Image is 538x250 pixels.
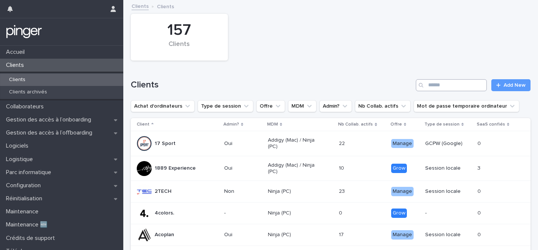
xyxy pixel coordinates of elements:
p: Logiciels [3,142,34,149]
a: Add New [491,79,531,91]
p: 0 [477,230,482,238]
button: Mot de passe temporaire ordinateur [414,100,519,112]
p: 0 [477,187,482,195]
p: 17 [339,230,345,238]
p: Non [224,188,262,195]
div: Manage [391,230,414,240]
p: Gestion des accès à l’onboarding [3,116,97,123]
button: Type de session [198,100,253,112]
p: 0 [477,139,482,147]
p: Maintenance [3,208,44,215]
p: Type de session [424,120,460,129]
tr: 4colors.-Ninja (PC)00 Grow-00 [131,203,531,224]
p: Gestion des accès à l’offboarding [3,129,98,136]
p: Session locale [425,232,471,238]
p: 4colors. [155,210,174,216]
tr: 17 SportOuiAddigy (Mac) / Ninja (PC)2222 ManageGCPW (Google)00 [131,131,531,156]
div: Grow [391,164,407,173]
p: Offre [390,120,402,129]
p: Admin? [223,120,239,129]
p: Session locale [425,188,471,195]
div: Clients [143,40,215,56]
p: 2TECH [155,188,171,195]
tr: 2TECHNonNinja (PC)2323 ManageSession locale00 [131,181,531,203]
button: MDM [288,100,316,112]
p: GCPW (Google) [425,141,471,147]
p: Nb Collab. actifs [338,120,373,129]
p: 0 [477,209,482,216]
p: 17 Sport [155,141,176,147]
p: Oui [224,232,262,238]
p: 0 [339,209,344,216]
p: Configuration [3,182,47,189]
p: Clients [3,62,30,69]
tr: AcoplanOuiNinja (PC)1717 ManageSession locale00 [131,224,531,246]
span: Add New [504,83,526,88]
img: mTgBEunGTSyRkCgitkcU [6,24,42,39]
p: Clients archivés [3,89,53,95]
input: Search [416,79,487,91]
p: Parc informatique [3,169,57,176]
p: Acoplan [155,232,174,238]
p: Collaborateurs [3,103,50,110]
div: Manage [391,187,414,196]
h1: Clients [131,80,413,90]
div: Manage [391,139,414,148]
p: Client [137,120,149,129]
div: 157 [143,21,215,40]
p: Ninja (PC) [268,210,321,216]
p: - [425,210,471,216]
p: Oui [224,165,262,172]
button: Achat d'ordinateurs [131,100,195,112]
p: Réinitialisation [3,195,48,202]
div: Grow [391,209,407,218]
p: Ninja (PC) [268,232,321,238]
tr: 1889 ExperienceOuiAddigy (Mac) / Ninja (PC)1010 GrowSession locale33 [131,156,531,181]
p: 1889 Experience [155,165,196,172]
p: SaaS confiés [477,120,505,129]
p: Session locale [425,165,471,172]
p: 23 [339,187,346,195]
p: Logistique [3,156,39,163]
p: Accueil [3,49,31,56]
button: Offre [256,100,285,112]
p: Crédits de support [3,235,61,242]
p: MDM [267,120,278,129]
p: Clients [157,2,174,10]
p: 3 [477,164,482,172]
button: Admin? [319,100,352,112]
p: - [224,210,262,216]
p: Maintenance 🆕 [3,221,53,228]
p: 22 [339,139,346,147]
p: Oui [224,141,262,147]
a: Clients [132,1,149,10]
p: Addigy (Mac) / Ninja (PC) [268,162,321,175]
p: Addigy (Mac) / Ninja (PC) [268,137,321,150]
p: 10 [339,164,346,172]
button: Nb Collab. actifs [355,100,411,112]
p: Clients [3,77,31,83]
p: Ninja (PC) [268,188,321,195]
